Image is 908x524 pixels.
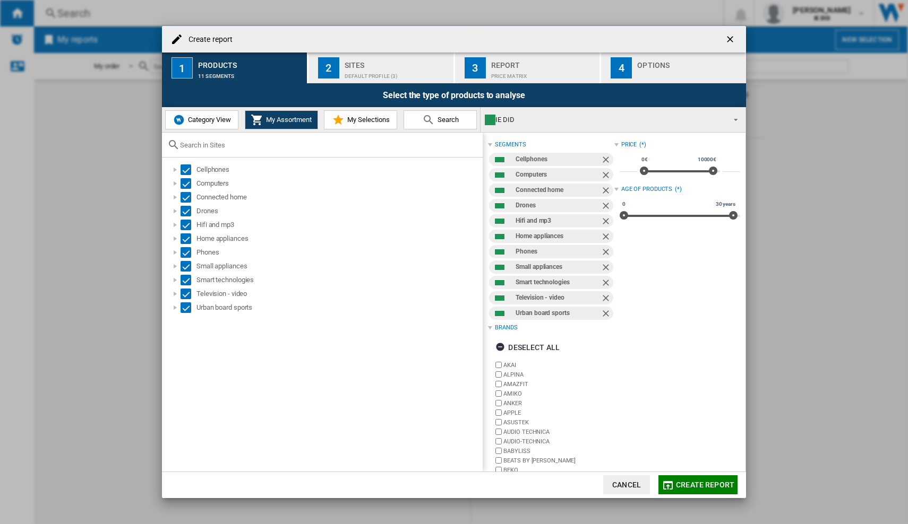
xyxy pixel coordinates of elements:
[181,261,196,272] md-checkbox: Select
[696,155,718,164] span: 10000€
[196,164,481,175] div: Cellphones
[495,438,502,444] input: brand.name
[196,247,481,258] div: Phones
[637,57,742,68] div: Options
[495,362,502,368] input: brand.name
[601,262,613,275] ng-md-icon: Remove
[495,390,502,397] input: brand.name
[491,57,596,68] div: Report
[196,289,481,299] div: Television - video
[495,338,560,357] div: Deselect all
[503,438,614,446] label: AUDIO-TECHNICA
[601,154,613,167] ng-md-icon: Remove
[173,113,185,126] img: wiser-icon-blue.png
[196,233,481,244] div: Home appliances
[495,448,502,454] input: brand.name
[503,418,614,426] label: ASUSTEK
[516,184,600,197] div: Connected home
[495,429,502,435] input: brand.name
[601,308,613,321] ng-md-icon: Remove
[245,110,318,129] button: My Assortment
[196,206,481,216] div: Drones
[516,260,600,274] div: Small appliances
[601,200,613,213] ng-md-icon: Remove
[345,116,390,124] span: My Selections
[263,116,312,124] span: My Assortment
[324,110,397,129] button: My Selections
[603,475,650,494] button: Cancel
[621,141,637,149] div: Price
[601,216,613,229] ng-md-icon: Remove
[162,53,308,83] button: 1 Products 11 segments
[516,276,600,289] div: Smart technologies
[181,247,196,258] md-checkbox: Select
[404,110,477,129] button: Search
[495,141,526,149] div: segments
[621,185,673,194] div: Age of products
[516,199,600,212] div: Drones
[516,245,600,258] div: Phones
[601,277,613,290] ng-md-icon: Remove
[611,57,632,78] div: 4
[495,400,502,406] input: brand.name
[658,475,738,494] button: Create report
[181,206,196,216] md-checkbox: Select
[503,390,614,398] label: AMIKO
[516,153,600,166] div: Cellphones
[435,116,459,124] span: Search
[181,302,196,313] md-checkbox: Select
[503,380,614,388] label: AMAZFIT
[601,247,613,259] ng-md-icon: Remove
[185,116,231,124] span: Category View
[495,419,502,425] input: brand.name
[180,141,477,149] input: Search in Sites
[503,428,614,436] label: AUDIO TECHNICA
[503,361,614,369] label: AKAI
[601,185,613,198] ng-md-icon: Remove
[601,231,613,244] ng-md-icon: Remove
[196,261,481,272] div: Small appliances
[601,293,613,305] ng-md-icon: Remove
[676,481,734,489] span: Create report
[198,57,303,68] div: Products
[495,371,502,378] input: brand.name
[165,110,238,129] button: Category View
[455,53,601,83] button: 3 Report Price Matrix
[495,467,502,473] input: brand.name
[725,34,738,47] ng-md-icon: getI18NText('BUTTONS.CLOSE_DIALOG')
[183,34,233,45] h4: Create report
[172,57,193,78] div: 1
[721,29,742,50] button: getI18NText('BUTTONS.CLOSE_DIALOG')
[503,466,614,474] label: BEKO
[516,230,600,243] div: Home appliances
[181,233,196,244] md-checkbox: Select
[495,381,502,387] input: brand.name
[309,53,455,83] button: 2 Sites Default profile (3)
[503,409,614,417] label: APPLE
[318,57,339,78] div: 2
[196,192,481,203] div: Connected home
[621,200,627,208] span: 0
[492,338,563,357] button: Deselect all
[495,409,502,416] input: brand.name
[516,291,600,304] div: Television - video
[196,220,481,230] div: Hifi and mp3
[345,68,449,79] div: Default profile (3)
[181,220,196,230] md-checkbox: Select
[345,57,449,68] div: Sites
[503,371,614,379] label: ALPINA
[196,275,481,285] div: Smart technologies
[503,399,614,407] label: ANKER
[181,289,196,299] md-checkbox: Select
[162,83,746,107] div: Select the type of products to analyse
[491,68,596,79] div: Price Matrix
[196,178,481,189] div: Computers
[516,307,600,320] div: Urban board sports
[516,214,600,228] div: Hifi and mp3
[516,168,600,181] div: Computers
[181,164,196,175] md-checkbox: Select
[601,53,746,83] button: 4 Options
[196,302,481,313] div: Urban board sports
[495,457,502,464] input: brand.name
[181,192,196,203] md-checkbox: Select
